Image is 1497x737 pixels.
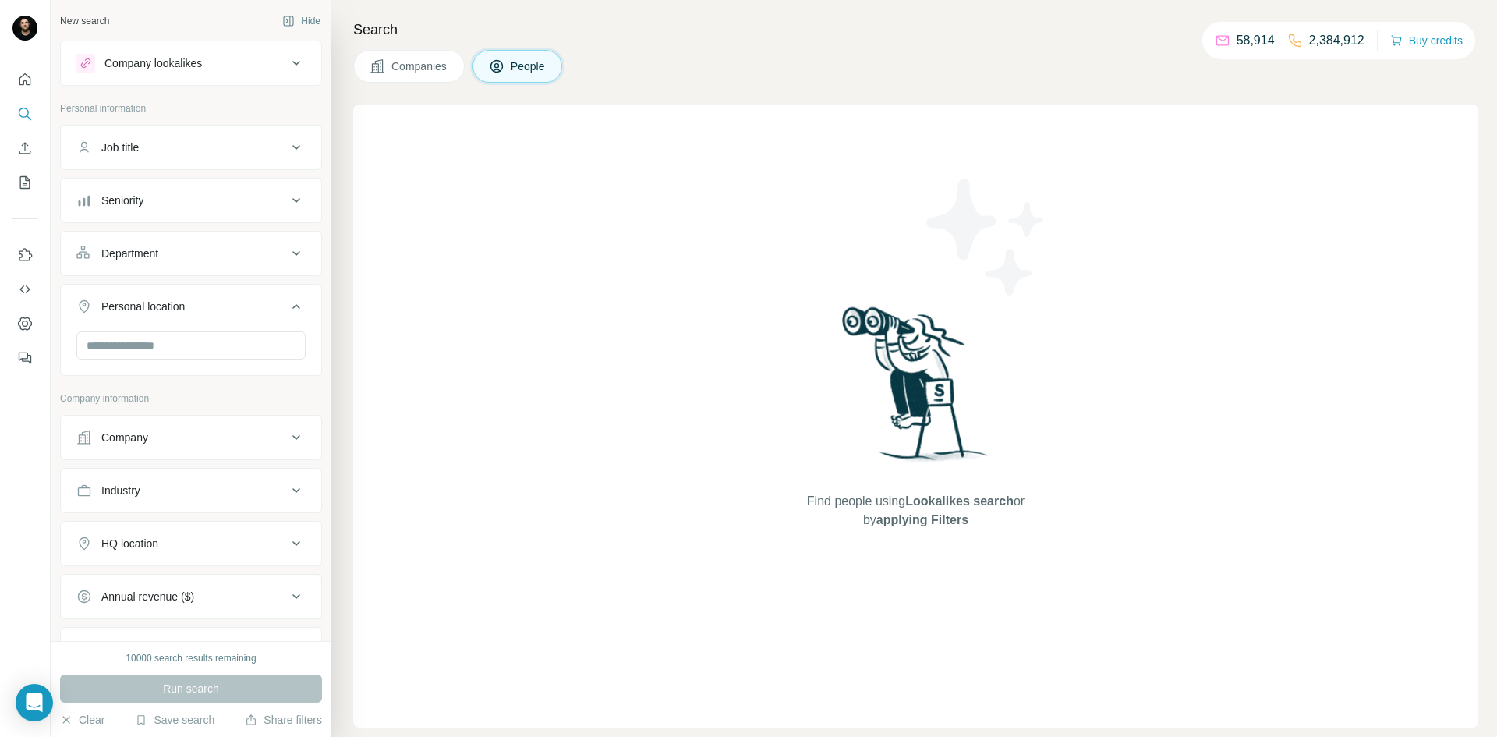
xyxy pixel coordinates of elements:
[61,288,321,331] button: Personal location
[876,513,968,526] span: applying Filters
[61,44,321,82] button: Company lookalikes
[12,66,37,94] button: Quick start
[101,140,139,155] div: Job title
[353,19,1478,41] h4: Search
[12,310,37,338] button: Dashboard
[12,168,37,197] button: My lists
[271,9,331,33] button: Hide
[61,631,321,668] button: Employees (size)
[101,430,148,445] div: Company
[60,101,322,115] p: Personal information
[835,303,997,477] img: Surfe Illustration - Woman searching with binoculars
[1309,31,1364,50] p: 2,384,912
[1237,31,1275,50] p: 58,914
[101,536,158,551] div: HQ location
[391,58,448,74] span: Companies
[101,193,143,208] div: Seniority
[61,129,321,166] button: Job title
[16,684,53,721] div: Open Intercom Messenger
[101,246,158,261] div: Department
[12,344,37,372] button: Feedback
[61,525,321,562] button: HQ location
[61,419,321,456] button: Company
[12,241,37,269] button: Use Surfe on LinkedIn
[12,275,37,303] button: Use Surfe API
[60,712,104,728] button: Clear
[61,235,321,272] button: Department
[12,16,37,41] img: Avatar
[905,494,1014,508] span: Lookalikes search
[60,14,109,28] div: New search
[60,392,322,406] p: Company information
[12,134,37,162] button: Enrich CSV
[101,299,185,314] div: Personal location
[135,712,214,728] button: Save search
[126,651,256,665] div: 10000 search results remaining
[101,483,140,498] div: Industry
[61,472,321,509] button: Industry
[101,589,194,604] div: Annual revenue ($)
[1390,30,1463,51] button: Buy credits
[12,100,37,128] button: Search
[916,167,1056,307] img: Surfe Illustration - Stars
[61,182,321,219] button: Seniority
[791,492,1040,530] span: Find people using or by
[245,712,322,728] button: Share filters
[61,578,321,615] button: Annual revenue ($)
[511,58,547,74] span: People
[104,55,202,71] div: Company lookalikes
